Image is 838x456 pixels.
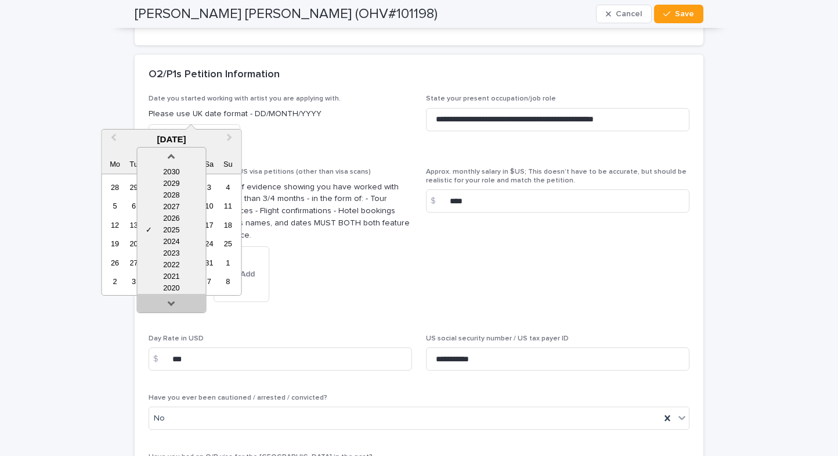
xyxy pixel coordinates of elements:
div: Tu [126,156,142,172]
div: $ [149,347,172,371]
button: Previous Month [103,131,121,149]
span: Save [675,10,694,18]
span: Add [240,270,255,278]
div: Choose Sunday, 18 May 2025 [220,217,236,233]
div: 2022 [137,259,205,271]
div: Choose Tuesday, 29 April 2025 [126,179,142,195]
div: Choose Sunday, 4 May 2025 [220,179,236,195]
div: Choose Sunday, 11 May 2025 [220,198,236,214]
div: Choose Saturday, 31 May 2025 [201,255,217,271]
button: Save [654,5,703,23]
button: Cancel [596,5,652,23]
h2: O2/P1s Petition Information [149,69,280,81]
div: 2025 [137,224,205,236]
div: Su [220,156,236,172]
span: Supporting documents for US visa petitions (other than visa scans) [149,168,371,175]
div: month 2025-05 [106,178,237,291]
span: Date you started working with artist you are applying with. [149,95,341,102]
div: Choose Saturday, 17 May 2025 [201,217,217,233]
div: 2028 [137,189,205,201]
div: $ [426,189,449,213]
span: State your present occupation/job role [426,95,556,102]
div: Choose Saturday, 24 May 2025 [201,236,217,252]
div: Choose Tuesday, 27 May 2025 [126,255,142,271]
div: Choose Monday, 12 May 2025 [107,217,122,233]
div: 2026 [137,213,205,224]
div: 2030 [137,166,205,178]
span: No [154,412,165,425]
div: Choose Sunday, 8 June 2025 [220,274,236,289]
div: Choose Monday, 26 May 2025 [107,255,122,271]
div: Choose Saturday, 7 June 2025 [201,274,217,289]
div: Choose Monday, 5 May 2025 [107,198,122,214]
h2: [PERSON_NAME] [PERSON_NAME] (OHV#101198) [135,6,438,23]
span: Day Rate in USD [149,335,204,342]
div: Choose Monday, 28 April 2025 [107,179,122,195]
span: Have you ever been cautioned / arrested / convicted? [149,394,327,401]
div: 2023 [137,247,205,259]
p: 4 to 5 individual pieces of evidence showing you have worked with the O1/P1 artist for longer tha... [149,181,412,242]
div: 2020 [137,282,205,294]
span: Approx. monthly salary in $US; This doesn’t have to be accurate, but should be realistic for your... [426,168,687,184]
div: Choose Tuesday, 3 June 2025 [126,274,142,289]
button: Next Month [222,131,240,149]
div: Choose Tuesday, 6 May 2025 [126,198,142,214]
div: Choose Saturday, 3 May 2025 [201,179,217,195]
div: Choose Sunday, 25 May 2025 [220,236,236,252]
span: Cancel [616,10,642,18]
div: 2027 [137,201,205,213]
div: [DATE] [102,134,241,145]
div: Choose Saturday, 10 May 2025 [201,198,217,214]
p: Please use UK date format - DD/MONTH/YYYY [149,108,412,120]
div: Choose Sunday, 1 June 2025 [220,255,236,271]
div: Choose Monday, 2 June 2025 [107,274,122,289]
div: 2021 [137,271,205,282]
div: Choose Tuesday, 13 May 2025 [126,217,142,233]
div: 2029 [137,178,205,189]
div: Mo [107,156,122,172]
div: Choose Tuesday, 20 May 2025 [126,236,142,252]
div: 2024 [137,236,205,247]
span: ✓ [146,224,152,236]
span: US social security number / US tax payer ID [426,335,569,342]
div: Choose Monday, 19 May 2025 [107,236,122,252]
div: Sa [201,156,217,172]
